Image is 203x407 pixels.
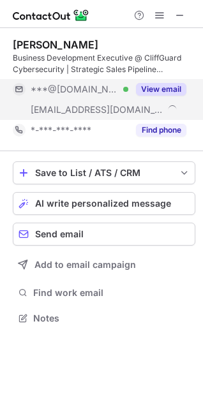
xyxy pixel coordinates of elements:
[13,309,195,327] button: Notes
[35,229,84,239] span: Send email
[35,198,171,209] span: AI write personalized message
[31,104,163,115] span: [EMAIL_ADDRESS][DOMAIN_NAME]
[13,223,195,246] button: Send email
[33,287,190,299] span: Find work email
[35,168,173,178] div: Save to List / ATS / CRM
[31,84,119,95] span: ***@[DOMAIN_NAME]
[13,161,195,184] button: save-profile-one-click
[13,253,195,276] button: Add to email campaign
[13,192,195,215] button: AI write personalized message
[13,8,89,23] img: ContactOut v5.3.10
[13,38,98,51] div: [PERSON_NAME]
[136,124,186,137] button: Reveal Button
[13,52,195,75] div: Business Development Executive @ CliffGuard Cybersecurity | Strategic Sales Pipeline Development,...
[13,284,195,302] button: Find work email
[33,313,190,324] span: Notes
[34,260,136,270] span: Add to email campaign
[136,83,186,96] button: Reveal Button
